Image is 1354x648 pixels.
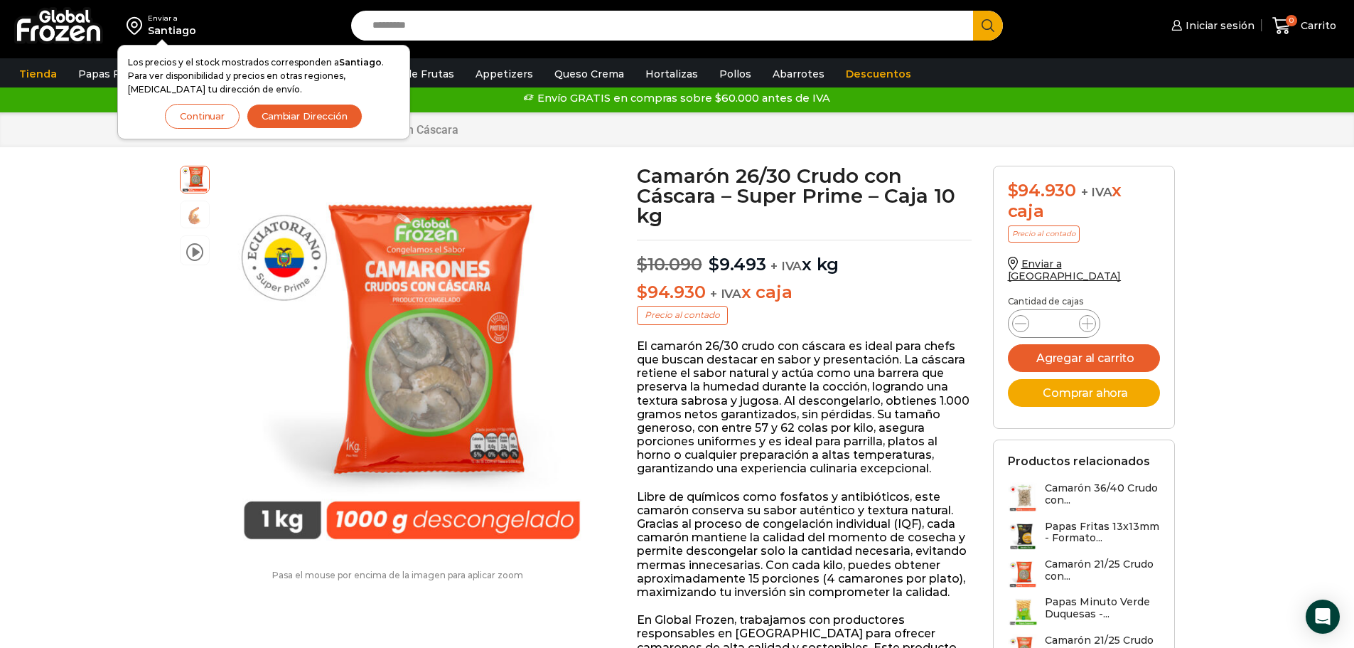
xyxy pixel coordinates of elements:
span: PM04005013 [181,164,209,193]
span: $ [637,282,648,302]
h3: Papas Fritas 13x13mm - Formato... [1045,521,1160,545]
span: $ [637,254,648,275]
span: + IVA [710,287,741,301]
a: 0 Carrito [1269,9,1340,43]
bdi: 9.493 [709,254,766,275]
button: Comprar ahora [1008,379,1160,407]
button: Agregar al carrito [1008,344,1160,372]
img: PM04005013 [217,166,607,556]
a: Abarrotes [765,60,832,87]
span: + IVA [770,259,802,273]
a: Papas Minuto Verde Duquesas -... [1008,596,1160,627]
a: Papas Fritas [71,60,150,87]
a: Appetizers [468,60,540,87]
h1: Camarón 26/30 Crudo con Cáscara – Super Prime – Caja 10 kg [637,166,972,225]
a: Iniciar sesión [1168,11,1254,40]
p: Pasa el mouse por encima de la imagen para aplicar zoom [180,570,616,580]
div: 1 / 3 [217,166,607,556]
a: Camarón 21/25 Crudo con... [1008,558,1160,589]
p: Cantidad de cajas [1008,297,1160,307]
bdi: 94.930 [637,282,705,302]
button: Continuar [165,104,240,129]
h2: Productos relacionados [1008,455,1150,468]
p: x kg [637,240,972,275]
h3: Papas Minuto Verde Duquesas -... [1045,596,1160,620]
img: address-field-icon.svg [127,14,148,38]
div: x caja [1008,181,1160,222]
a: Hortalizas [638,60,705,87]
span: + IVA [1081,185,1112,199]
bdi: 94.930 [1008,180,1076,201]
p: Precio al contado [1008,225,1080,243]
div: Santiago [148,23,196,38]
a: Queso Crema [547,60,631,87]
span: camaron-con-cascara [181,201,209,230]
span: Carrito [1297,18,1336,33]
a: Papas Fritas 13x13mm - Formato... [1008,521,1160,551]
span: Iniciar sesión [1182,18,1254,33]
p: x caja [637,282,972,303]
div: Enviar a [148,14,196,23]
h3: Camarón 21/25 Crudo con... [1045,558,1160,583]
a: Tienda [12,60,64,87]
a: Pollos [712,60,758,87]
input: Product quantity [1041,314,1068,334]
h3: Camarón 36/40 Crudo con... [1045,482,1160,506]
a: Enviar a [GEOGRAPHIC_DATA] [1008,257,1122,282]
span: $ [1008,180,1019,201]
p: El camarón 26/30 crudo con cáscara es ideal para chefs que buscan destacar en sabor y presentació... [637,339,972,476]
div: Open Intercom Messenger [1306,600,1340,634]
bdi: 10.090 [637,254,702,275]
span: 0 [1286,15,1297,26]
p: Precio al contado [637,306,728,324]
a: Pulpa de Frutas [365,60,461,87]
button: Cambiar Dirección [247,104,362,129]
span: $ [709,254,719,275]
button: Search button [973,11,1003,41]
strong: Santiago [339,57,382,68]
p: Libre de químicos como fosfatos y antibióticos, este camarón conserva su sabor auténtico y textur... [637,490,972,600]
a: Camarón 36/40 Crudo con... [1008,482,1160,513]
p: Los precios y el stock mostrados corresponden a . Para ver disponibilidad y precios en otras regi... [128,55,399,97]
a: Descuentos [839,60,918,87]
